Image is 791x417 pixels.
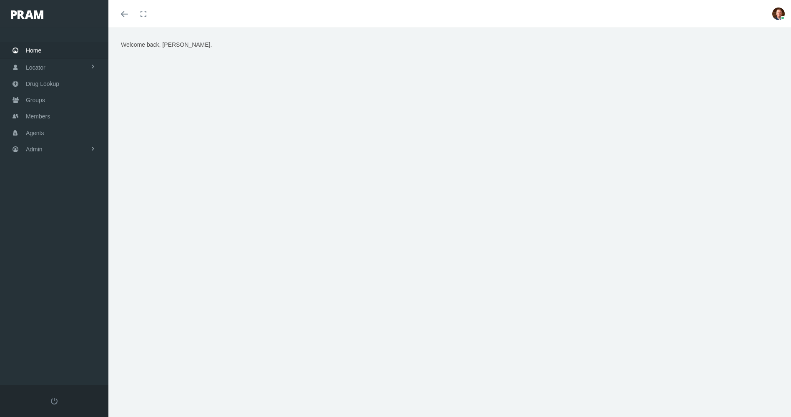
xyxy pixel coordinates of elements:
span: Locator [26,60,45,75]
img: PRAM_20_x_78.png [11,10,43,19]
span: Home [26,43,41,58]
span: Welcome back, [PERSON_NAME]. [121,41,212,48]
span: Drug Lookup [26,76,59,92]
span: Members [26,108,50,124]
img: S_Profile_Picture_684.jpg [772,8,785,20]
span: Agents [26,125,44,141]
span: Groups [26,92,45,108]
span: Admin [26,141,43,157]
